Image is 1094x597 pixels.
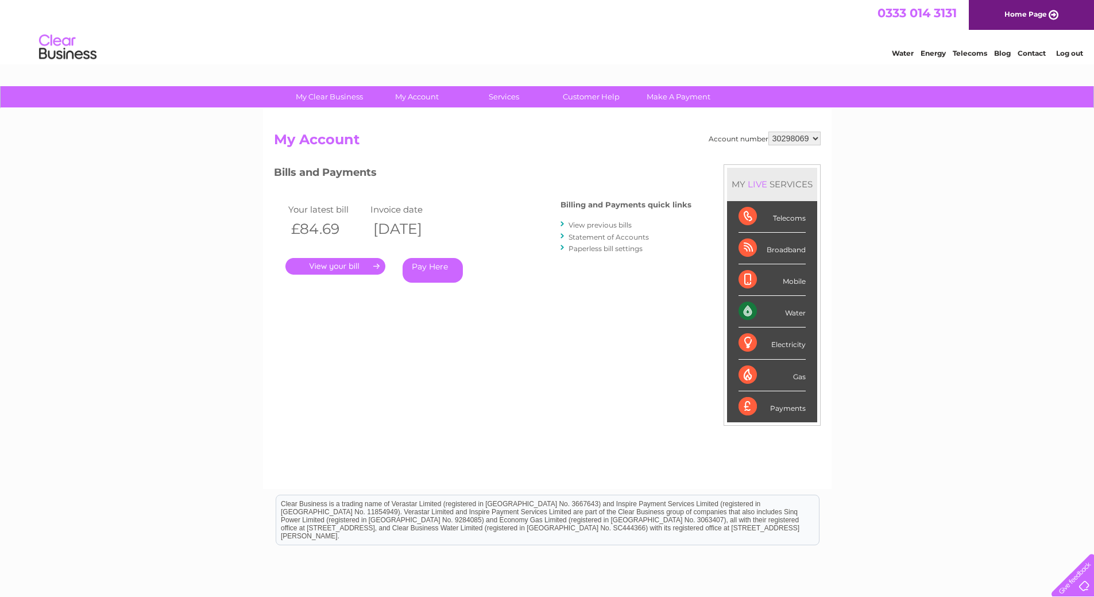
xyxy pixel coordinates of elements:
[569,233,649,241] a: Statement of Accounts
[709,132,821,145] div: Account number
[544,86,639,107] a: Customer Help
[285,202,368,217] td: Your latest bill
[739,264,806,296] div: Mobile
[745,179,770,190] div: LIVE
[739,233,806,264] div: Broadband
[285,258,385,275] a: .
[739,201,806,233] div: Telecoms
[569,244,643,253] a: Paperless bill settings
[403,258,463,283] a: Pay Here
[560,201,691,209] h4: Billing and Payments quick links
[369,86,464,107] a: My Account
[739,391,806,422] div: Payments
[1018,49,1046,57] a: Contact
[285,217,368,241] th: £84.69
[892,49,914,57] a: Water
[368,217,450,241] th: [DATE]
[457,86,551,107] a: Services
[38,30,97,65] img: logo.png
[1056,49,1083,57] a: Log out
[274,164,691,184] h3: Bills and Payments
[739,328,806,359] div: Electricity
[368,202,450,217] td: Invoice date
[877,6,957,20] a: 0333 014 3131
[274,132,821,153] h2: My Account
[953,49,987,57] a: Telecoms
[739,360,806,391] div: Gas
[569,221,632,229] a: View previous bills
[282,86,377,107] a: My Clear Business
[631,86,726,107] a: Make A Payment
[994,49,1011,57] a: Blog
[727,168,817,201] div: MY SERVICES
[739,296,806,328] div: Water
[921,49,946,57] a: Energy
[276,6,819,56] div: Clear Business is a trading name of Verastar Limited (registered in [GEOGRAPHIC_DATA] No. 3667643...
